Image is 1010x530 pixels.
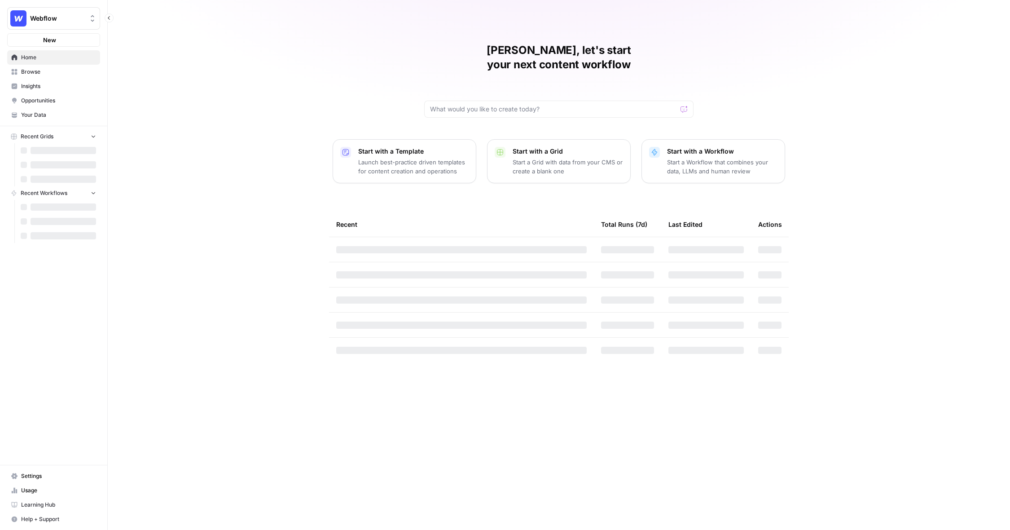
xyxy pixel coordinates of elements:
span: Help + Support [21,515,96,523]
a: Usage [7,483,100,498]
span: Opportunities [21,97,96,105]
p: Start with a Grid [513,147,623,156]
div: Actions [758,212,782,237]
a: Browse [7,65,100,79]
a: Learning Hub [7,498,100,512]
p: Start a Workflow that combines your data, LLMs and human review [667,158,777,176]
span: Recent Grids [21,132,53,141]
button: Start with a WorkflowStart a Workflow that combines your data, LLMs and human review [641,139,785,183]
p: Start with a Workflow [667,147,777,156]
span: Home [21,53,96,62]
button: Workspace: Webflow [7,7,100,30]
input: What would you like to create today? [430,105,677,114]
button: Recent Workflows [7,186,100,200]
div: Last Edited [668,212,703,237]
button: New [7,33,100,47]
p: Launch best-practice driven templates for content creation and operations [358,158,469,176]
span: New [43,35,56,44]
span: Browse [21,68,96,76]
button: Help + Support [7,512,100,526]
h1: [PERSON_NAME], let's start your next content workflow [424,43,694,72]
a: Insights [7,79,100,93]
button: Start with a TemplateLaunch best-practice driven templates for content creation and operations [333,139,476,183]
span: Recent Workflows [21,189,67,197]
p: Start a Grid with data from your CMS or create a blank one [513,158,623,176]
img: Webflow Logo [10,10,26,26]
button: Recent Grids [7,130,100,143]
button: Start with a GridStart a Grid with data from your CMS or create a blank one [487,139,631,183]
span: Insights [21,82,96,90]
span: Settings [21,472,96,480]
p: Start with a Template [358,147,469,156]
a: Opportunities [7,93,100,108]
span: Your Data [21,111,96,119]
a: Home [7,50,100,65]
span: Webflow [30,14,84,23]
a: Settings [7,469,100,483]
a: Your Data [7,108,100,122]
div: Total Runs (7d) [601,212,647,237]
span: Usage [21,486,96,495]
div: Recent [336,212,587,237]
span: Learning Hub [21,501,96,509]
